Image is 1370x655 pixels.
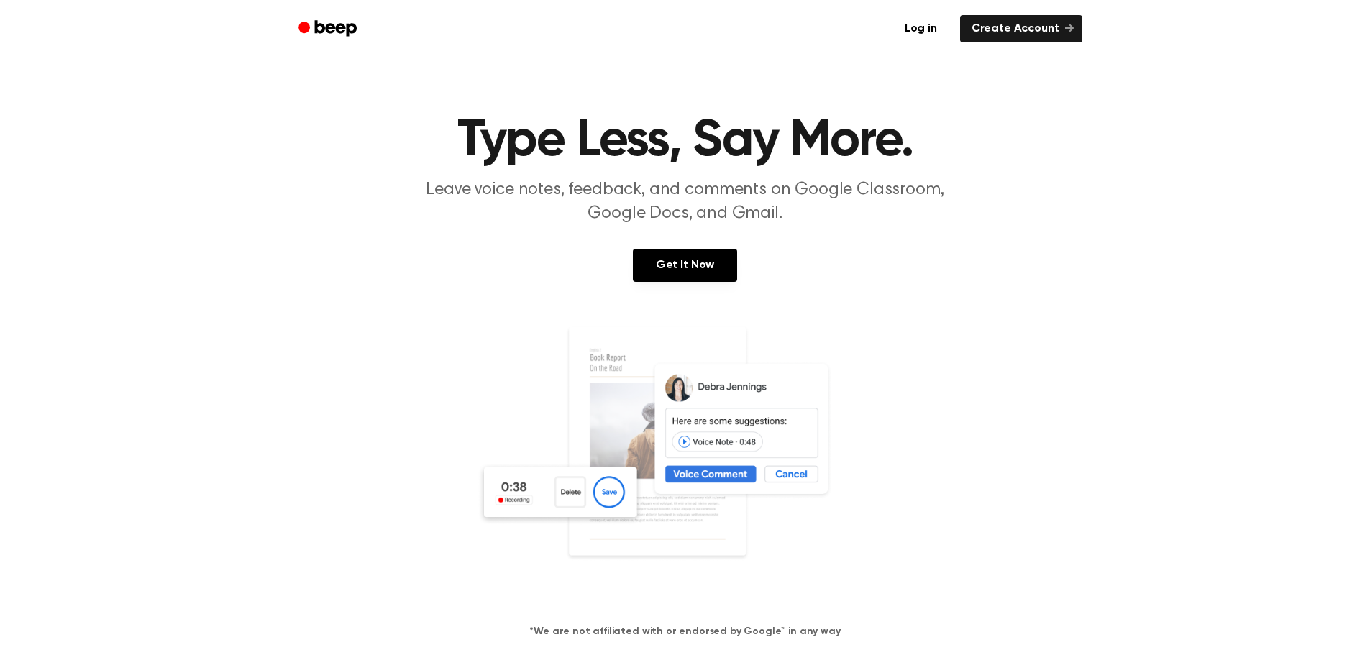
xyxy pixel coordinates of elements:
[890,12,951,45] a: Log in
[409,178,962,226] p: Leave voice notes, feedback, and comments on Google Classroom, Google Docs, and Gmail.
[317,115,1054,167] h1: Type Less, Say More.
[960,15,1082,42] a: Create Account
[288,15,370,43] a: Beep
[633,249,737,282] a: Get It Now
[477,325,894,601] img: Voice Comments on Docs and Recording Widget
[17,624,1353,639] h4: *We are not affiliated with or endorsed by Google™ in any way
